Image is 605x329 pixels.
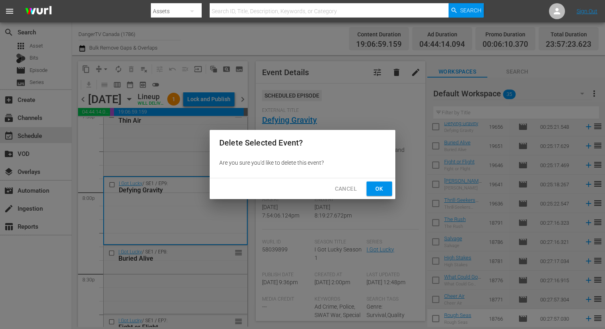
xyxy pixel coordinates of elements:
div: Are you sure you'd like to delete this event? [210,156,395,170]
span: Cancel [335,184,357,194]
a: Sign Out [577,8,597,14]
button: Cancel [329,181,363,196]
img: ans4CAIJ8jUAAAAAAAAAAAAAAAAAAAAAAAAgQb4GAAAAAAAAAAAAAAAAAAAAAAAAJMjXAAAAAAAAAAAAAAAAAAAAAAAAgAT5G... [19,2,58,21]
span: menu [5,6,14,16]
span: Search [460,3,481,18]
span: Ok [373,184,386,194]
button: Ok [367,181,392,196]
h2: Delete Selected Event? [219,136,386,149]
